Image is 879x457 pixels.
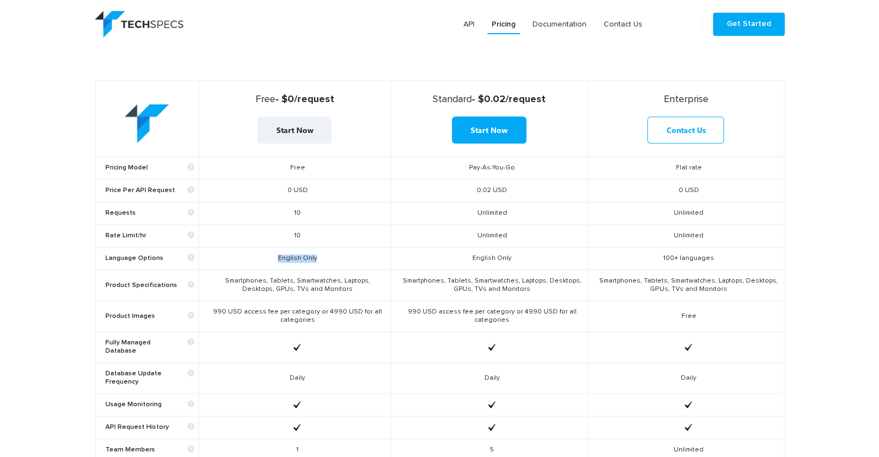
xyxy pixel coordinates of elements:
[105,423,194,432] b: API Request History
[528,14,591,34] a: Documentation
[204,93,386,105] strong: - $0/request
[588,301,784,332] td: Free
[257,116,332,144] a: Start Now
[588,363,784,394] td: Daily
[452,116,526,144] a: Start Now
[105,339,194,355] b: Fully Managed Database
[588,179,784,202] td: 0 USD
[391,225,588,247] td: Unlimited
[713,13,785,36] a: Get Started
[391,363,588,394] td: Daily
[199,301,391,332] td: 990 USD access fee per category or 4990 USD for all categories
[391,301,588,332] td: 990 USD access fee per category or 4990 USD for all categories
[647,116,724,144] a: Contact Us
[105,401,194,409] b: Usage Monitoring
[487,14,520,34] a: Pricing
[391,270,588,301] td: Smartphones, Tablets, Smartwatches, Laptops, Desktops, GPUs, TVs and Monitors
[599,14,647,34] a: Contact Us
[105,281,194,290] b: Product Specifications
[588,157,784,180] td: Flat rate
[199,247,391,270] td: English Only
[199,179,391,202] td: 0 USD
[588,202,784,225] td: Unlimited
[588,270,784,301] td: Smartphones, Tablets, Smartwatches, Laptops, Desktops, GPUs, TVs and Monitors
[105,370,194,386] b: Database Update Frequency
[391,247,588,270] td: English Only
[588,225,784,247] td: Unlimited
[391,157,588,180] td: Pay-As-You-Go
[433,94,472,104] span: Standard
[199,202,391,225] td: 10
[459,14,479,34] a: API
[199,363,391,394] td: Daily
[105,312,194,321] b: Product Images
[199,157,391,180] td: Free
[105,232,194,240] b: Rate Limit/hr
[199,270,391,301] td: Smartphones, Tablets, Smartwatches, Laptops, Desktops, GPUs, TVs and Monitors
[199,225,391,247] td: 10
[105,254,194,263] b: Language Options
[391,202,588,225] td: Unlimited
[125,104,169,144] img: table-logo.png
[95,11,183,38] img: logo
[663,94,708,104] span: Enterprise
[105,209,194,217] b: Requests
[588,247,784,270] td: 100+ languages
[105,187,194,195] b: Price Per API Request
[255,94,275,104] span: Free
[396,93,583,105] strong: - $0.02/request
[105,446,194,454] b: Team Members
[391,179,588,202] td: 0.02 USD
[105,164,194,172] b: Pricing Model
[95,23,785,80] h2: Choose a plan that fits your needs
